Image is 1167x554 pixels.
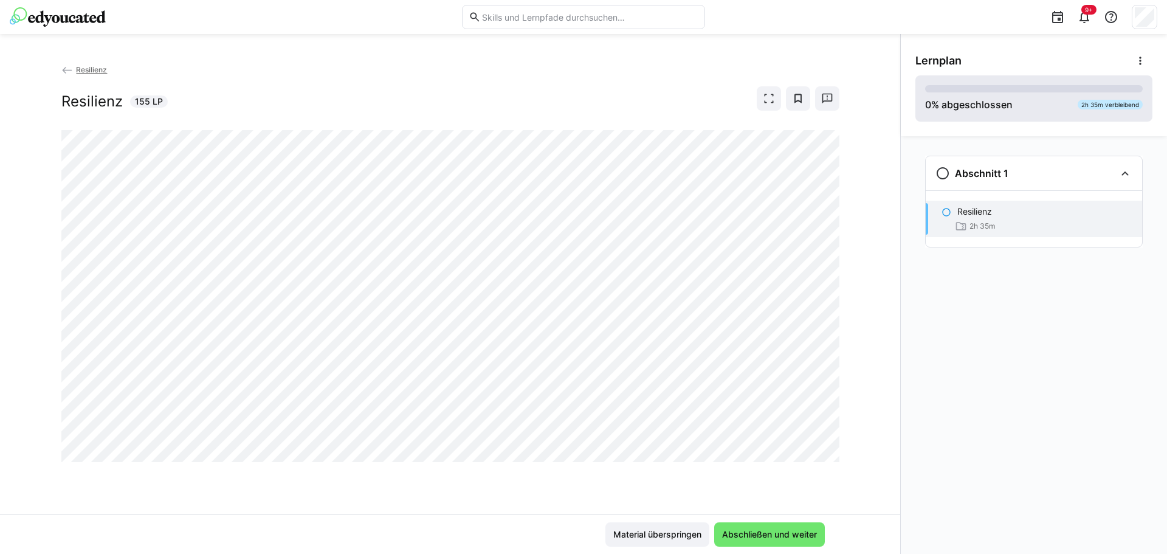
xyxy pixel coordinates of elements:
span: 9+ [1085,6,1093,13]
span: Material überspringen [611,528,703,541]
h2: Resilienz [61,92,123,111]
span: 2h 35m [969,221,995,231]
a: Resilienz [61,65,108,74]
span: 155 LP [135,95,163,108]
button: Material überspringen [605,522,709,547]
h3: Abschnitt 1 [955,167,1008,179]
span: 0 [925,99,931,111]
div: 2h 35m verbleibend [1078,100,1143,109]
div: % abgeschlossen [925,97,1013,112]
span: Abschließen und weiter [720,528,819,541]
input: Skills und Lernpfade durchsuchen… [481,12,698,23]
button: Abschließen und weiter [714,522,825,547]
span: Lernplan [915,54,962,68]
p: Resilienz [957,206,992,218]
span: Resilienz [76,65,107,74]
